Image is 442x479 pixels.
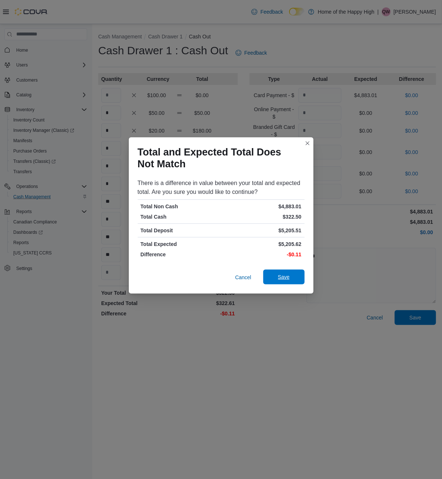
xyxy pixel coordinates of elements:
[141,240,220,248] p: Total Expected
[223,203,302,210] p: $4,883.01
[263,270,305,284] button: Save
[223,213,302,220] p: $322.50
[223,251,302,258] p: -$0.11
[141,227,220,234] p: Total Deposit
[235,274,251,281] span: Cancel
[141,251,220,258] p: Difference
[278,273,290,281] span: Save
[232,270,254,285] button: Cancel
[303,139,312,148] button: Closes this modal window
[223,240,302,248] p: $5,205.62
[138,146,299,170] h1: Total and Expected Total Does Not Match
[138,179,305,196] div: There is a difference in value between your total and expected total. Are you sure you would like...
[141,203,220,210] p: Total Non Cash
[141,213,220,220] p: Total Cash
[223,227,302,234] p: $5,205.51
